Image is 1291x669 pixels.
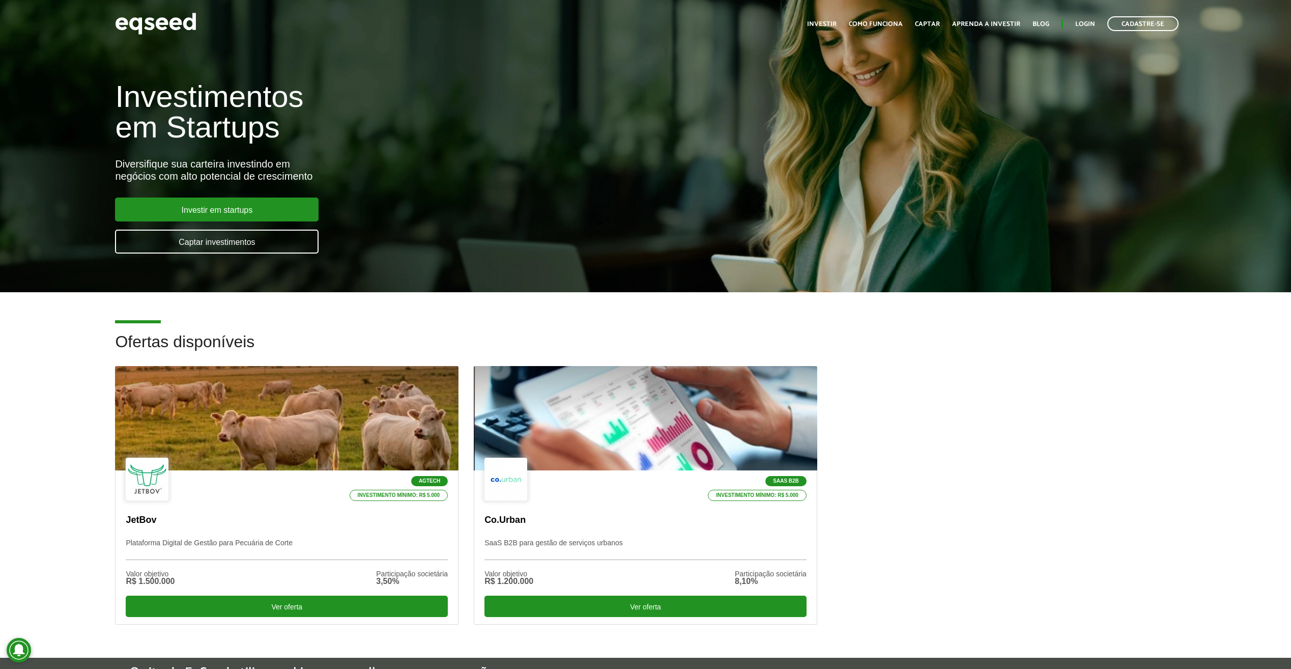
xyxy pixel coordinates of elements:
[484,515,807,526] p: Co.Urban
[807,21,837,27] a: Investir
[376,570,448,577] div: Participação societária
[474,366,817,625] a: SaaS B2B Investimento mínimo: R$ 5.000 Co.Urban SaaS B2B para gestão de serviços urbanos Valor ob...
[484,577,533,586] div: R$ 1.200.000
[952,21,1020,27] a: Aprenda a investir
[126,515,448,526] p: JetBov
[849,21,903,27] a: Como funciona
[411,476,448,486] p: Agtech
[1075,21,1095,27] a: Login
[484,539,807,560] p: SaaS B2B para gestão de serviços urbanos
[126,539,448,560] p: Plataforma Digital de Gestão para Pecuária de Corte
[1107,16,1179,31] a: Cadastre-se
[484,570,533,577] div: Valor objetivo
[115,158,745,182] div: Diversifique sua carteira investindo em negócios com alto potencial de crescimento
[765,476,807,486] p: SaaS B2B
[350,490,448,501] p: Investimento mínimo: R$ 5.000
[376,577,448,586] div: 3,50%
[1032,21,1049,27] a: Blog
[126,570,175,577] div: Valor objetivo
[115,81,745,143] h1: Investimentos em Startups
[735,570,807,577] div: Participação societária
[126,577,175,586] div: R$ 1.500.000
[708,490,807,501] p: Investimento mínimo: R$ 5.000
[115,366,458,625] a: Agtech Investimento mínimo: R$ 5.000 JetBov Plataforma Digital de Gestão para Pecuária de Corte V...
[484,596,807,617] div: Ver oferta
[915,21,940,27] a: Captar
[115,198,319,221] a: Investir em startups
[735,577,807,586] div: 8,10%
[115,333,1175,366] h2: Ofertas disponíveis
[126,596,448,617] div: Ver oferta
[115,230,319,254] a: Captar investimentos
[115,10,196,37] img: EqSeed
